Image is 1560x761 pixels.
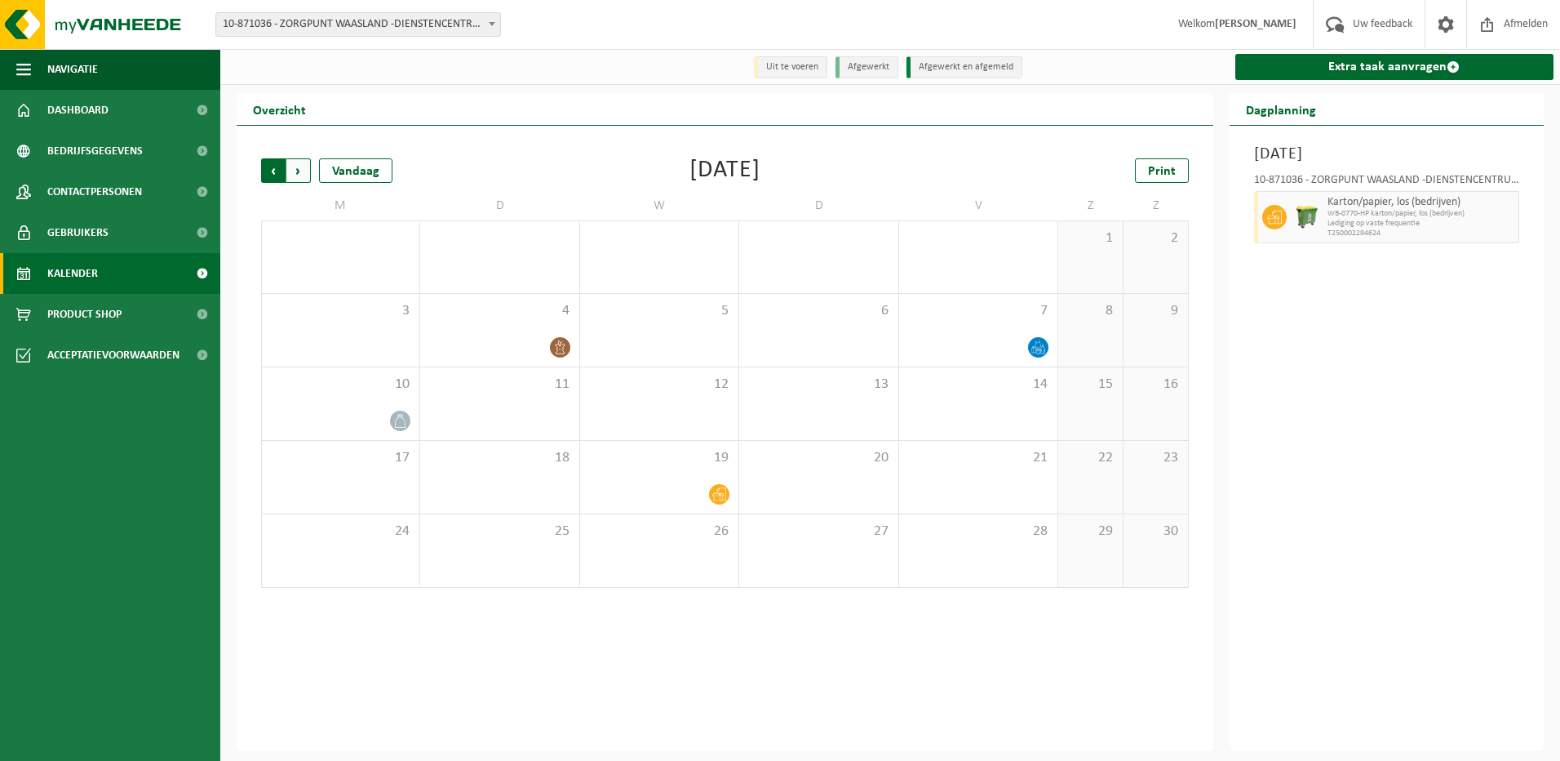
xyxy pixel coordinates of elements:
span: 18 [428,449,570,467]
td: W [580,191,739,220]
span: Dashboard [47,90,109,131]
span: 22 [1066,449,1115,467]
span: 1 [1066,229,1115,247]
span: T250002294624 [1327,229,1515,238]
span: 9 [1132,302,1180,320]
span: 28 [907,523,1049,541]
span: 10-871036 - ZORGPUNT WAASLAND -DIENSTENCENTRUM DE SCHUTTERIJ - SINAAI-WAAS [216,13,500,36]
td: V [899,191,1058,220]
span: 10-871036 - ZORGPUNT WAASLAND -DIENSTENCENTRUM DE SCHUTTERIJ - SINAAI-WAAS [215,12,501,37]
span: Print [1148,165,1176,178]
span: WB-0770-HP karton/papier, los (bedrijven) [1327,209,1515,219]
span: 2 [1132,229,1180,247]
span: Karton/papier, los (bedrijven) [1327,196,1515,209]
div: [DATE] [689,158,760,183]
span: Acceptatievoorwaarden [47,335,179,376]
li: Afgewerkt en afgemeld [906,56,1022,78]
td: Z [1123,191,1189,220]
td: D [420,191,579,220]
span: 10 [270,376,411,394]
span: 13 [747,376,889,394]
span: Kalender [47,253,98,294]
span: 21 [907,449,1049,467]
td: D [739,191,898,220]
img: WB-0770-HPE-GN-51 [1295,205,1319,229]
span: 27 [747,523,889,541]
span: 17 [270,449,411,467]
h3: [DATE] [1254,142,1520,167]
span: Product Shop [47,294,122,335]
span: 30 [1132,523,1180,541]
div: 10-871036 - ZORGPUNT WAASLAND -DIENSTENCENTRUM DE SCHUTTERIJ - [GEOGRAPHIC_DATA]-[GEOGRAPHIC_DATA] [1254,175,1520,191]
span: Volgende [286,158,311,183]
td: Z [1058,191,1123,220]
span: 5 [588,302,730,320]
h2: Dagplanning [1230,93,1332,125]
span: Navigatie [47,49,98,90]
span: 15 [1066,376,1115,394]
span: Gebruikers [47,212,109,253]
span: 6 [747,302,889,320]
span: 8 [1066,302,1115,320]
span: 26 [588,523,730,541]
li: Uit te voeren [754,56,827,78]
span: 11 [428,376,570,394]
span: 23 [1132,449,1180,467]
span: 29 [1066,523,1115,541]
td: M [261,191,420,220]
div: Vandaag [319,158,392,183]
span: 24 [270,523,411,541]
span: 12 [588,376,730,394]
span: 3 [270,302,411,320]
span: 4 [428,302,570,320]
a: Print [1135,158,1189,183]
span: 19 [588,449,730,467]
span: 7 [907,302,1049,320]
span: 25 [428,523,570,541]
span: 14 [907,376,1049,394]
h2: Overzicht [237,93,322,125]
strong: [PERSON_NAME] [1215,18,1296,30]
li: Afgewerkt [835,56,898,78]
span: Vorige [261,158,286,183]
span: 16 [1132,376,1180,394]
span: 20 [747,449,889,467]
a: Extra taak aanvragen [1235,54,1554,80]
span: Contactpersonen [47,171,142,212]
span: Lediging op vaste frequentie [1327,219,1515,229]
span: Bedrijfsgegevens [47,131,143,171]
